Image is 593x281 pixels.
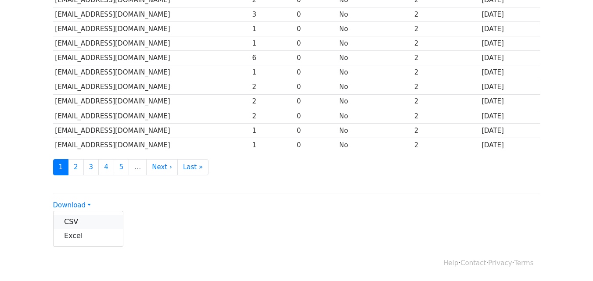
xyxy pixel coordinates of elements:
[295,7,337,22] td: 0
[53,80,250,94] td: [EMAIL_ADDRESS][DOMAIN_NAME]
[479,109,540,123] td: [DATE]
[488,259,512,267] a: Privacy
[250,80,295,94] td: 2
[98,159,114,175] a: 4
[295,36,337,51] td: 0
[177,159,208,175] a: Last »
[337,109,412,123] td: No
[412,36,479,51] td: 2
[412,51,479,65] td: 2
[114,159,129,175] a: 5
[53,138,250,152] td: [EMAIL_ADDRESS][DOMAIN_NAME]
[53,65,250,80] td: [EMAIL_ADDRESS][DOMAIN_NAME]
[250,94,295,109] td: 2
[479,80,540,94] td: [DATE]
[250,36,295,51] td: 1
[295,123,337,138] td: 0
[250,123,295,138] td: 1
[295,109,337,123] td: 0
[53,159,69,175] a: 1
[479,22,540,36] td: [DATE]
[250,51,295,65] td: 6
[53,123,250,138] td: [EMAIL_ADDRESS][DOMAIN_NAME]
[337,36,412,51] td: No
[412,80,479,94] td: 2
[337,22,412,36] td: No
[53,51,250,65] td: [EMAIL_ADDRESS][DOMAIN_NAME]
[337,65,412,80] td: No
[337,7,412,22] td: No
[412,94,479,109] td: 2
[412,138,479,152] td: 2
[337,138,412,152] td: No
[53,109,250,123] td: [EMAIL_ADDRESS][DOMAIN_NAME]
[337,94,412,109] td: No
[412,109,479,123] td: 2
[479,36,540,51] td: [DATE]
[54,215,123,229] a: CSV
[146,159,178,175] a: Next ›
[295,65,337,80] td: 0
[53,201,91,209] a: Download
[443,259,458,267] a: Help
[250,138,295,152] td: 1
[250,7,295,22] td: 3
[412,123,479,138] td: 2
[295,22,337,36] td: 0
[412,7,479,22] td: 2
[514,259,533,267] a: Terms
[295,138,337,152] td: 0
[479,123,540,138] td: [DATE]
[412,22,479,36] td: 2
[479,138,540,152] td: [DATE]
[250,22,295,36] td: 1
[460,259,486,267] a: Contact
[54,229,123,243] a: Excel
[295,80,337,94] td: 0
[53,94,250,109] td: [EMAIL_ADDRESS][DOMAIN_NAME]
[53,22,250,36] td: [EMAIL_ADDRESS][DOMAIN_NAME]
[549,239,593,281] iframe: Chat Widget
[68,159,84,175] a: 2
[412,65,479,80] td: 2
[337,80,412,94] td: No
[479,65,540,80] td: [DATE]
[250,65,295,80] td: 1
[83,159,99,175] a: 3
[250,109,295,123] td: 2
[479,51,540,65] td: [DATE]
[479,7,540,22] td: [DATE]
[53,7,250,22] td: [EMAIL_ADDRESS][DOMAIN_NAME]
[337,51,412,65] td: No
[295,94,337,109] td: 0
[337,123,412,138] td: No
[295,51,337,65] td: 0
[479,94,540,109] td: [DATE]
[53,36,250,51] td: [EMAIL_ADDRESS][DOMAIN_NAME]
